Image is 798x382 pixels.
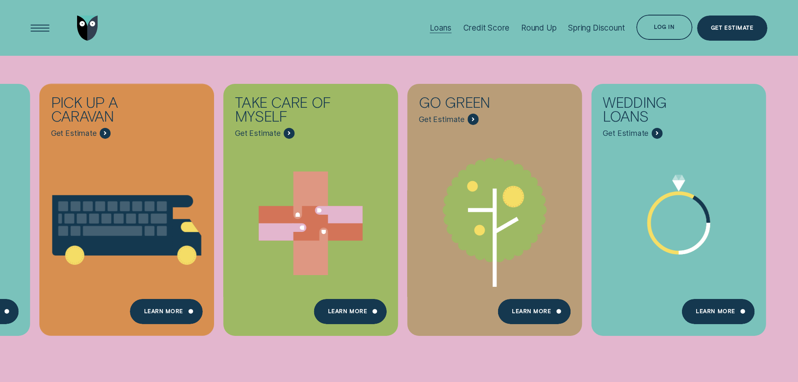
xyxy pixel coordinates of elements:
[463,23,510,33] div: Credit Score
[682,299,754,324] a: Learn more
[419,115,465,124] span: Get Estimate
[77,16,98,41] img: Wisr
[28,16,53,41] button: Open Menu
[235,129,281,138] span: Get Estimate
[419,95,531,114] div: Go green
[603,129,648,138] span: Get Estimate
[498,299,571,324] a: Learn more
[521,23,557,33] div: Round Up
[636,15,692,40] button: Log in
[223,83,398,328] a: Take care of myself - Learn more
[51,95,163,127] div: Pick up a caravan
[697,16,767,41] a: Get Estimate
[603,95,715,127] div: Wedding Loans
[130,299,202,324] a: Learn More
[314,299,387,324] a: Learn more
[39,83,214,328] a: Pick up a caravan - Learn more
[591,83,766,328] a: Wedding Loans - Learn more
[568,23,625,33] div: Spring Discount
[430,23,452,33] div: Loans
[51,129,97,138] span: Get Estimate
[407,83,582,328] a: Go green - Learn more
[235,95,347,127] div: Take care of myself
